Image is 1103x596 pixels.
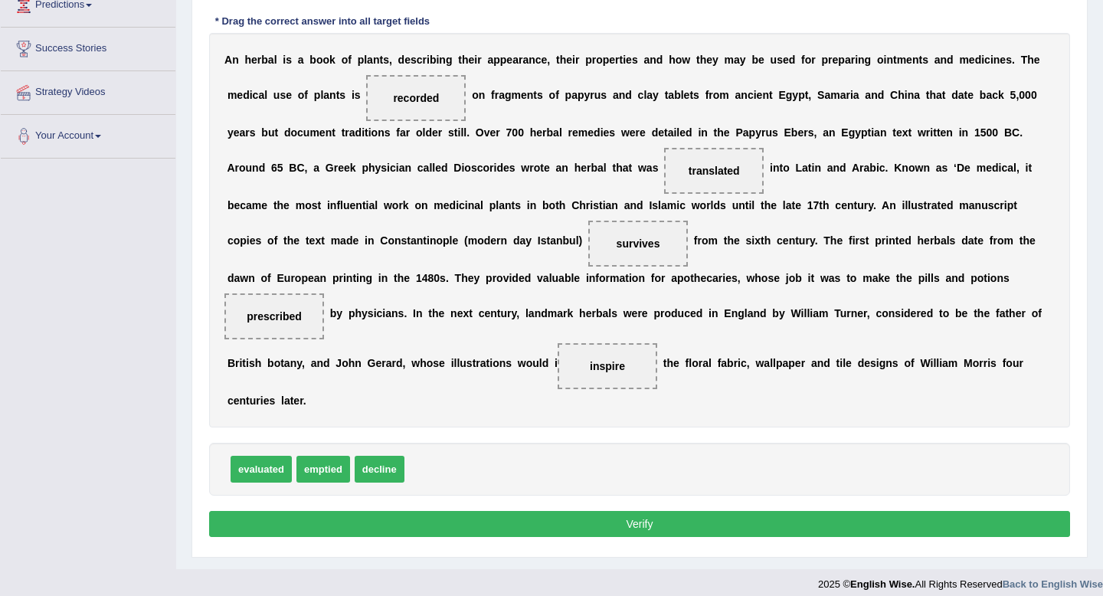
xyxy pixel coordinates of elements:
b: b [674,89,681,101]
b: n [741,89,748,101]
div: * Drag the correct answer into all target fields [209,14,436,28]
b: c [297,126,303,139]
b: o [322,54,329,66]
b: y [584,89,591,101]
b: f [491,89,495,101]
b: 7 [506,126,512,139]
b: a [824,89,830,101]
b: p [565,89,572,101]
b: r [477,54,481,66]
b: , [547,54,550,66]
b: r [811,54,815,66]
b: l [463,126,466,139]
b: a [553,126,559,139]
b: b [751,54,758,66]
b: a [522,54,529,66]
b: i [572,54,575,66]
b: r [615,54,619,66]
b: i [905,89,908,101]
b: m [830,89,840,101]
b: r [495,89,499,101]
b: i [850,89,853,101]
b: o [342,54,349,66]
b: p [314,89,321,101]
b: e [609,54,615,66]
b: i [981,54,984,66]
b: n [941,54,948,66]
b: b [980,89,987,101]
b: t [556,54,560,66]
b: r [423,54,427,66]
b: e [468,54,474,66]
b: i [474,54,477,66]
b: h [530,126,537,139]
b: p [798,89,805,101]
b: n [378,126,385,139]
b: . [1012,54,1015,66]
b: d [878,89,885,101]
b: s [777,54,783,66]
b: s [355,89,361,101]
b: p [493,54,500,66]
b: e [572,126,578,139]
b: u [273,89,280,101]
b: d [355,126,362,139]
b: m [897,54,906,66]
b: n [650,54,656,66]
b: s [385,126,391,139]
b: e [906,54,912,66]
b: m [959,54,968,66]
b: 0 [518,126,524,139]
b: o [877,54,884,66]
b: r [568,126,572,139]
b: b [430,54,437,66]
b: e [432,126,438,139]
b: n [762,89,769,101]
b: t [696,54,700,66]
b: a [298,54,304,66]
b: e [640,126,646,139]
b: a [268,54,274,66]
b: f [801,54,805,66]
b: d [625,89,632,101]
b: w [682,54,690,66]
button: Verify [209,511,1070,537]
b: d [947,54,954,66]
b: a [734,54,740,66]
b: t [379,54,383,66]
b: m [512,89,521,101]
b: h [669,54,676,66]
b: E [778,89,785,101]
b: n [886,54,893,66]
b: b [309,54,316,66]
b: C [890,89,898,101]
b: l [274,54,277,66]
b: a [668,89,674,101]
b: s [537,89,543,101]
b: t [964,89,968,101]
b: y [740,54,746,66]
b: s [250,126,256,139]
b: a [487,54,493,66]
b: a [499,89,505,101]
b: u [594,89,601,101]
b: e [783,54,789,66]
b: v [484,126,490,139]
b: c [992,89,998,101]
b: t [454,126,458,139]
b: e [251,54,257,66]
b: a [914,89,920,101]
b: m [725,54,734,66]
b: r [496,126,499,139]
b: o [316,54,323,66]
b: 0 [1019,89,1025,101]
b: u [771,54,777,66]
b: e [286,89,292,101]
b: a [613,89,619,101]
b: a [853,89,859,101]
b: d [656,54,663,66]
b: i [754,89,757,101]
b: e [566,54,572,66]
b: b [261,54,268,66]
b: n [529,54,535,66]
